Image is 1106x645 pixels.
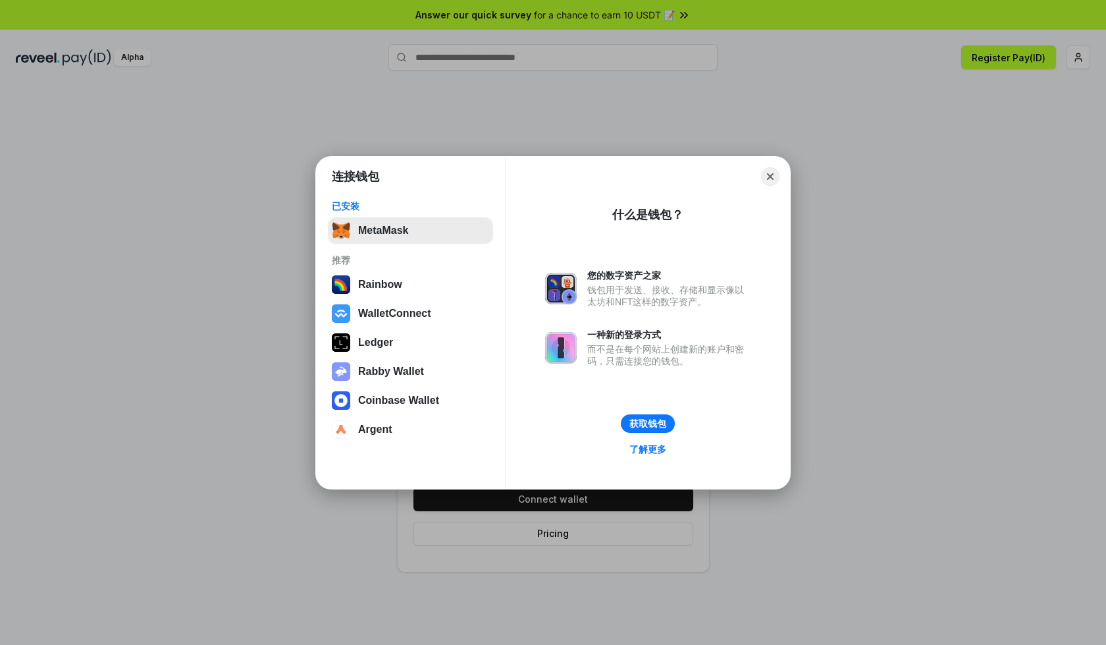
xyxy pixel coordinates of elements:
[332,221,350,240] img: svg+xml,%3Csvg%20fill%3D%22none%22%20height%3D%2233%22%20viewBox%3D%220%200%2035%2033%22%20width%...
[358,337,393,349] div: Ledger
[328,416,493,443] button: Argent
[621,414,675,433] button: 获取钱包
[358,424,392,435] div: Argent
[587,269,750,281] div: 您的数字资产之家
[328,217,493,244] button: MetaMask
[328,387,493,414] button: Coinbase Wallet
[328,358,493,385] button: Rabby Wallet
[332,420,350,439] img: svg+xml,%3Csvg%20width%3D%2228%22%20height%3D%2228%22%20viewBox%3D%220%200%2028%2028%22%20fill%3D...
[545,273,577,304] img: svg+xml,%3Csvg%20xmlns%3D%22http%3A%2F%2Fwww.w3.org%2F2000%2Fsvg%22%20fill%3D%22none%22%20viewBox...
[328,271,493,298] button: Rainbow
[358,308,431,320] div: WalletConnect
[761,167,779,186] button: Close
[358,395,439,407] div: Coinbase Wallet
[587,343,750,367] div: 而不是在每个网站上创建新的账户和密码，只需连接您的钱包。
[612,207,683,223] div: 什么是钱包？
[328,329,493,356] button: Ledger
[332,333,350,352] img: svg+xml,%3Csvg%20xmlns%3D%22http%3A%2F%2Fwww.w3.org%2F2000%2Fsvg%22%20width%3D%2228%22%20height%3...
[332,391,350,410] img: svg+xml,%3Csvg%20width%3D%2228%22%20height%3D%2228%22%20viewBox%3D%220%200%2028%2028%22%20fill%3D...
[358,366,424,378] div: Rabby Wallet
[629,443,666,455] div: 了解更多
[332,254,489,266] div: 推荐
[358,279,402,291] div: Rainbow
[332,362,350,381] img: svg+xml,%3Csvg%20xmlns%3D%22http%3A%2F%2Fwww.w3.org%2F2000%2Fsvg%22%20fill%3D%22none%22%20viewBox...
[358,225,408,237] div: MetaMask
[332,304,350,323] img: svg+xml,%3Csvg%20width%3D%2228%22%20height%3D%2228%22%20viewBox%3D%220%200%2028%2028%22%20fill%3D...
[328,300,493,327] button: WalletConnect
[621,441,674,458] a: 了解更多
[587,284,750,308] div: 钱包用于发送、接收、存储和显示像以太坊和NFT这样的数字资产。
[629,418,666,430] div: 获取钱包
[545,332,577,364] img: svg+xml,%3Csvg%20xmlns%3D%22http%3A%2F%2Fwww.w3.org%2F2000%2Fsvg%22%20fill%3D%22none%22%20viewBox...
[332,275,350,294] img: svg+xml,%3Csvg%20width%3D%22120%22%20height%3D%22120%22%20viewBox%3D%220%200%20120%20120%22%20fil...
[332,169,379,184] h1: 连接钱包
[332,200,489,212] div: 已安装
[587,329,750,341] div: 一种新的登录方式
